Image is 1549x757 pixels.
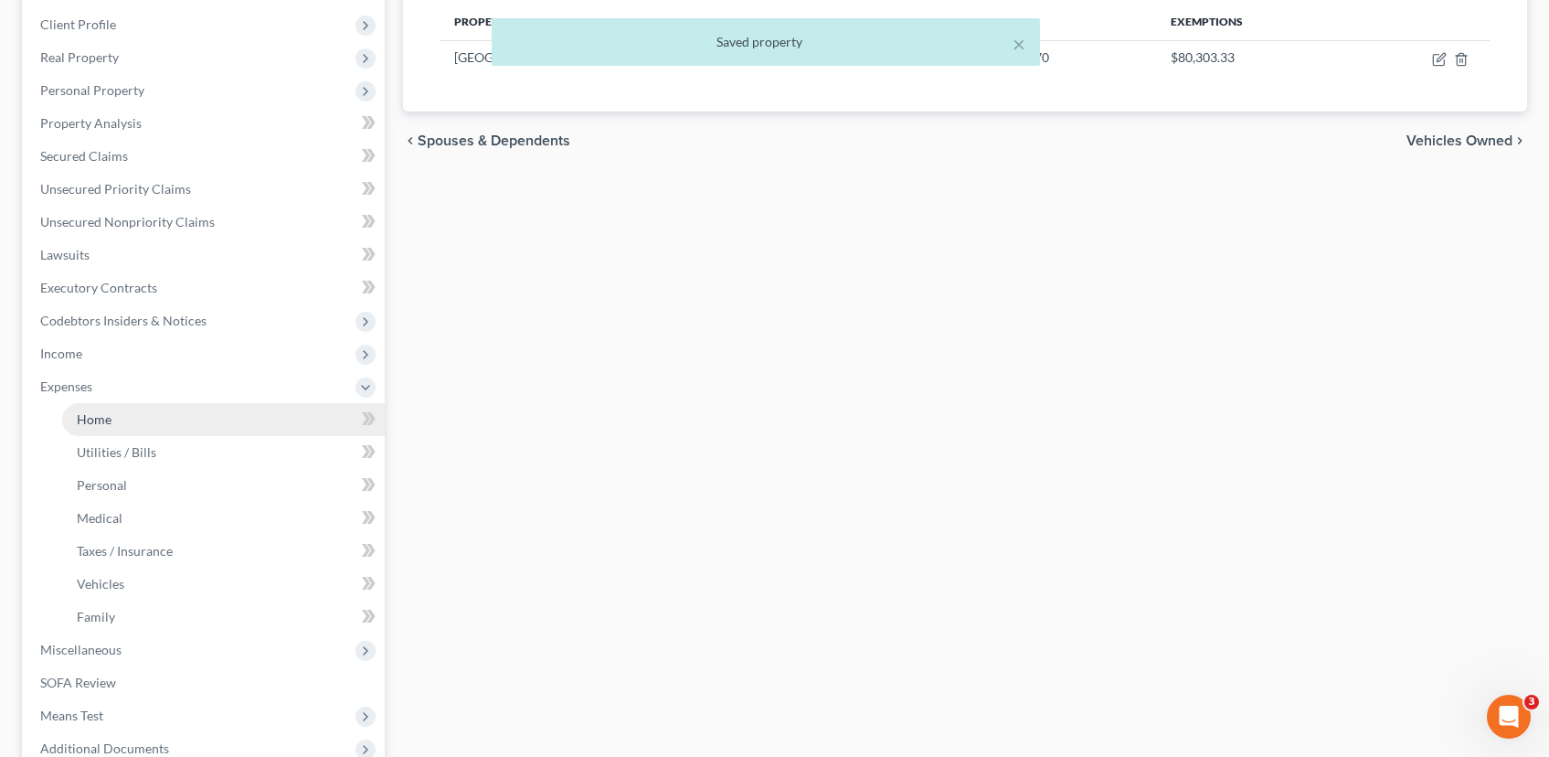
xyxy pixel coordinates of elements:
[963,4,1156,40] th: Liens
[62,601,385,634] a: Family
[77,411,111,427] span: Home
[440,4,746,40] th: Property
[1487,695,1531,739] iframe: Intercom live chat
[62,469,385,502] a: Personal
[26,666,385,699] a: SOFA Review
[40,313,207,328] span: Codebtors Insiders & Notices
[1406,133,1512,148] span: Vehicles Owned
[1013,33,1025,55] button: ×
[77,576,124,592] span: Vehicles
[1524,695,1539,709] span: 3
[40,181,191,197] span: Unsecured Priority Claims
[403,133,418,148] i: chevron_left
[40,346,82,361] span: Income
[403,133,570,148] button: chevron_left Spouses & Dependents
[40,642,122,657] span: Miscellaneous
[26,107,385,140] a: Property Analysis
[26,272,385,304] a: Executory Contracts
[77,543,173,559] span: Taxes / Insurance
[1406,133,1527,148] button: Vehicles Owned chevron_right
[62,568,385,601] a: Vehicles
[26,140,385,173] a: Secured Claims
[77,477,127,493] span: Personal
[62,436,385,469] a: Utilities / Bills
[40,214,215,229] span: Unsecured Nonpriority Claims
[62,403,385,436] a: Home
[506,33,1025,51] div: Saved property
[1512,133,1527,148] i: chevron_right
[40,247,90,262] span: Lawsuits
[40,115,142,131] span: Property Analysis
[746,4,963,40] th: Market Value
[26,173,385,206] a: Unsecured Priority Claims
[77,444,156,460] span: Utilities / Bills
[77,609,115,624] span: Family
[26,206,385,239] a: Unsecured Nonpriority Claims
[40,148,128,164] span: Secured Claims
[40,378,92,394] span: Expenses
[40,708,103,723] span: Means Test
[62,502,385,535] a: Medical
[40,82,144,98] span: Personal Property
[418,133,570,148] span: Spouses & Dependents
[40,16,116,32] span: Client Profile
[26,239,385,272] a: Lawsuits
[62,535,385,568] a: Taxes / Insurance
[40,280,157,295] span: Executory Contracts
[40,675,116,690] span: SOFA Review
[40,741,169,756] span: Additional Documents
[77,510,122,526] span: Medical
[1156,4,1351,40] th: Exemptions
